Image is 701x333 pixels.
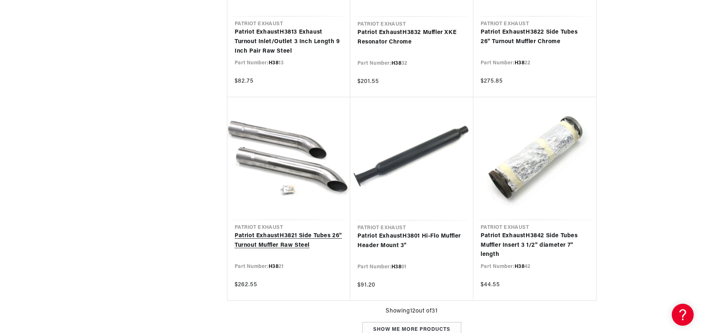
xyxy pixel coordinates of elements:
a: Patriot ExhaustH3832 Muffler XKE Resonator Chrome [357,28,466,47]
a: Patriot ExhaustH3822 Side Tubes 26" Turnout Muffler Chrome [481,28,589,46]
a: Patriot ExhaustH3821 Side Tubes 26" Turnout Muffler Raw Steel [235,231,343,250]
a: Patriot ExhaustH3801 Hi-Flo Muffler Header Mount 3" [357,232,466,250]
a: Patriot ExhaustH3842 Side Tubes Muffler Insert 3 1/2" diameter 7" length [481,231,589,260]
span: Showing 12 out of 31 [386,307,437,316]
a: Patriot ExhaustH3813 Exhaust Turnout Inlet/Outlet 3 Inch Length 9 Inch Pair Raw Steel [235,28,343,56]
